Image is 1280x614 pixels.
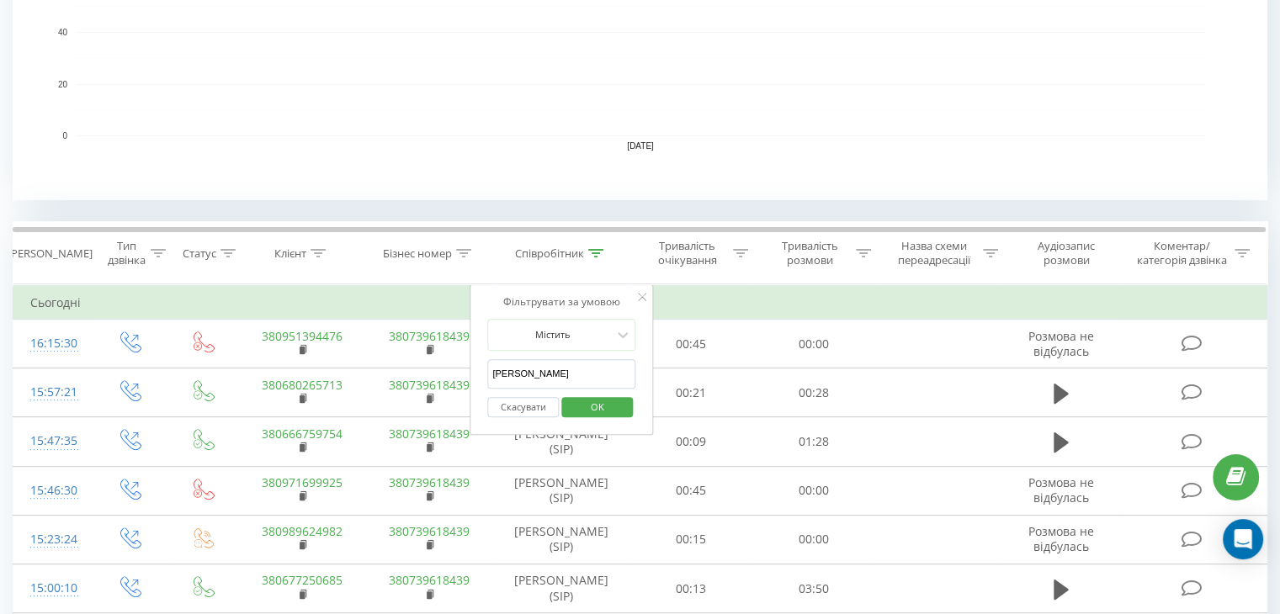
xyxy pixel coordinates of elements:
[630,417,752,466] td: 00:09
[30,572,75,605] div: 15:00:10
[262,328,343,344] a: 380951394476
[752,320,874,368] td: 00:00
[630,466,752,515] td: 00:45
[630,368,752,417] td: 00:21
[1017,239,1116,267] div: Аудіозапис розмови
[493,564,630,613] td: [PERSON_NAME] (SIP)
[767,239,852,267] div: Тривалість розмови
[752,515,874,564] td: 00:00
[493,466,630,515] td: [PERSON_NAME] (SIP)
[630,564,752,613] td: 00:13
[13,286,1267,320] td: Сьогодні
[274,246,306,261] div: Клієнт
[515,246,584,261] div: Співробітник
[1028,523,1094,554] span: Розмова не відбулась
[262,377,343,393] a: 380680265713
[58,80,68,89] text: 20
[493,417,630,466] td: [PERSON_NAME] (SIP)
[1028,328,1094,359] span: Розмова не відбулась
[389,523,470,539] a: 380739618439
[752,466,874,515] td: 00:00
[389,572,470,588] a: 380739618439
[389,426,470,442] a: 380739618439
[30,376,75,409] div: 15:57:21
[493,515,630,564] td: [PERSON_NAME] (SIP)
[487,359,635,389] input: Введіть значення
[58,28,68,37] text: 40
[389,474,470,490] a: 380739618439
[1132,239,1230,267] div: Коментар/категорія дзвінка
[752,368,874,417] td: 00:28
[627,141,654,151] text: [DATE]
[645,239,730,267] div: Тривалість очікування
[106,239,146,267] div: Тип дзвінка
[30,474,75,507] div: 15:46:30
[487,397,559,418] button: Скасувати
[389,328,470,344] a: 380739618439
[383,246,452,261] div: Бізнес номер
[1028,474,1094,505] span: Розмова не відбулась
[30,327,75,360] div: 16:15:30
[30,425,75,458] div: 15:47:35
[62,131,67,140] text: 0
[630,320,752,368] td: 00:45
[183,246,216,261] div: Статус
[487,294,635,310] div: Фільтрувати за умовою
[561,397,633,418] button: OK
[890,239,979,267] div: Назва схеми переадресації
[262,474,343,490] a: 380971699925
[30,523,75,556] div: 15:23:24
[752,564,874,613] td: 03:50
[752,417,874,466] td: 01:28
[1223,519,1263,559] div: Open Intercom Messenger
[262,523,343,539] a: 380989624982
[262,572,343,588] a: 380677250685
[389,377,470,393] a: 380739618439
[8,246,93,261] div: [PERSON_NAME]
[574,394,621,420] span: OK
[262,426,343,442] a: 380666759754
[630,515,752,564] td: 00:15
